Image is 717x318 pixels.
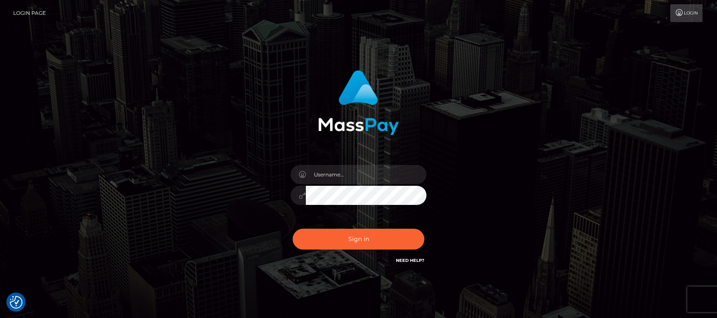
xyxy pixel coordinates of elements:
[670,4,703,22] a: Login
[10,296,23,309] button: Consent Preferences
[13,4,46,22] a: Login Page
[293,229,424,250] button: Sign in
[306,165,426,184] input: Username...
[10,296,23,309] img: Revisit consent button
[318,70,399,135] img: MassPay Login
[396,258,424,263] a: Need Help?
